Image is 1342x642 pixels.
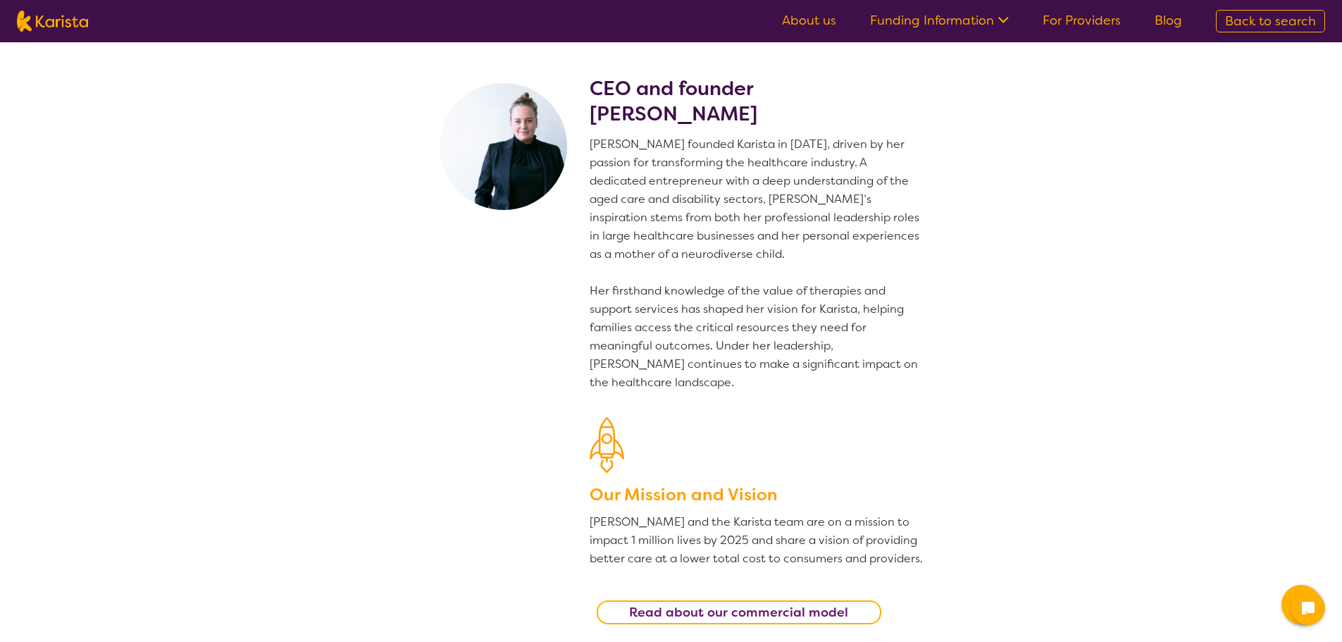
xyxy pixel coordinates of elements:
[870,12,1009,29] a: Funding Information
[1043,12,1121,29] a: For Providers
[1155,12,1182,29] a: Blog
[629,604,848,621] b: Read about our commercial model
[17,11,88,32] img: Karista logo
[590,135,925,392] p: [PERSON_NAME] founded Karista in [DATE], driven by her passion for transforming the healthcare in...
[1281,585,1321,624] button: Channel Menu
[590,513,925,568] p: [PERSON_NAME] and the Karista team are on a mission to impact 1 million lives by 2025 and share a...
[782,12,836,29] a: About us
[590,417,624,473] img: Our Mission
[1225,13,1316,30] span: Back to search
[590,76,925,127] h2: CEO and founder [PERSON_NAME]
[590,482,925,507] h3: Our Mission and Vision
[1216,10,1325,32] a: Back to search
